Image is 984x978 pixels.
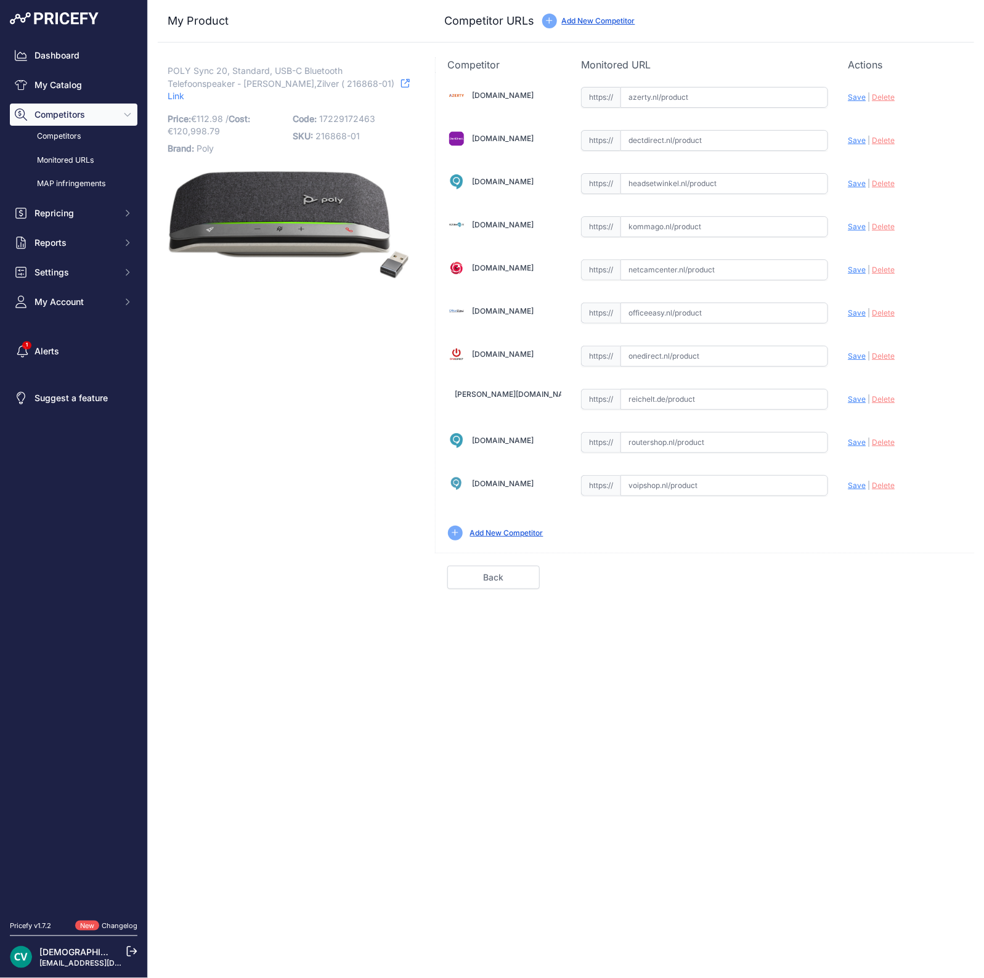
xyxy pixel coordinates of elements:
[473,220,534,229] a: [DOMAIN_NAME]
[473,306,534,316] a: [DOMAIN_NAME]
[868,92,870,102] span: |
[10,173,137,195] a: MAP infringements
[868,265,870,274] span: |
[35,266,115,279] span: Settings
[581,57,828,72] p: Monitored URL
[10,44,137,67] a: Dashboard
[168,110,285,140] p: €
[868,394,870,404] span: |
[10,12,99,25] img: Pricefy Logo
[473,134,534,143] a: [DOMAIN_NAME]
[872,265,895,274] span: Delete
[10,291,137,313] button: My Account
[868,438,870,447] span: |
[473,436,534,445] a: [DOMAIN_NAME]
[620,346,828,367] input: onedirect.nl/product
[102,921,137,930] a: Changelog
[620,130,828,151] input: dectdirect.nl/product
[581,130,620,151] span: https://
[10,150,137,171] a: Monitored URLs
[868,351,870,361] span: |
[315,131,360,141] span: 216868-01
[293,113,317,124] span: Code:
[473,349,534,359] a: [DOMAIN_NAME]
[470,528,543,537] a: Add New Competitor
[872,481,895,490] span: Delete
[848,92,866,102] span: Save
[168,113,191,124] span: Price:
[848,222,866,231] span: Save
[620,303,828,324] input: officeeasy.nl/product
[197,113,223,124] span: 112.98
[872,308,895,317] span: Delete
[581,389,620,410] span: https://
[620,259,828,280] input: netcamcenter.nl/product
[581,346,620,367] span: https://
[872,222,895,231] span: Delete
[868,136,870,145] span: |
[872,136,895,145] span: Delete
[10,387,137,409] a: Suggest a feature
[35,237,115,249] span: Reports
[868,179,870,188] span: |
[581,303,620,324] span: https://
[473,91,534,100] a: [DOMAIN_NAME]
[620,389,828,410] input: reichelt.de/product
[448,57,562,72] p: Competitor
[620,173,828,194] input: headsetwinkel.nl/product
[562,16,635,25] a: Add New Competitor
[848,179,866,188] span: Save
[868,481,870,490] span: |
[581,475,620,496] span: https://
[620,475,828,496] input: voipshop.nl/product
[10,202,137,224] button: Repricing
[473,177,534,186] a: [DOMAIN_NAME]
[848,308,866,317] span: Save
[620,432,828,453] input: routershop.nl/product
[620,87,828,108] input: azerty.nl/product
[173,126,220,136] span: 120,998.79
[10,921,51,931] div: Pricefy v1.7.2
[848,136,866,145] span: Save
[35,108,115,121] span: Competitors
[872,394,895,404] span: Delete
[35,296,115,308] span: My Account
[10,261,137,283] button: Settings
[168,113,250,136] span: / €
[872,92,895,102] span: Delete
[10,44,137,906] nav: Sidebar
[319,113,375,124] span: 17229172463
[10,126,137,147] a: Competitors
[445,12,535,30] h3: Competitor URLs
[455,389,578,399] a: [PERSON_NAME][DOMAIN_NAME]
[168,76,410,104] a: Link
[75,921,99,931] span: New
[848,351,866,361] span: Save
[168,143,194,153] span: Brand:
[620,216,828,237] input: kommago.nl/product
[872,351,895,361] span: Delete
[581,173,620,194] span: https://
[872,179,895,188] span: Delete
[868,222,870,231] span: |
[229,113,250,124] span: Cost:
[872,438,895,447] span: Delete
[10,104,137,126] button: Competitors
[10,74,137,96] a: My Catalog
[868,308,870,317] span: |
[581,87,620,108] span: https://
[39,947,335,957] a: [DEMOGRAPHIC_DATA][PERSON_NAME] der ree [DEMOGRAPHIC_DATA]
[168,12,410,30] h3: My Product
[35,207,115,219] span: Repricing
[293,131,313,141] span: SKU:
[168,63,394,91] span: POLY Sync 20, Standard, USB-C Bluetooth Telefoonspeaker - [PERSON_NAME],Zilver ( 216868-01)
[848,265,866,274] span: Save
[39,958,168,968] a: [EMAIL_ADDRESS][DOMAIN_NAME]
[581,432,620,453] span: https://
[473,479,534,488] a: [DOMAIN_NAME]
[10,232,137,254] button: Reports
[197,143,214,153] span: Poly
[848,481,866,490] span: Save
[848,394,866,404] span: Save
[10,340,137,362] a: Alerts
